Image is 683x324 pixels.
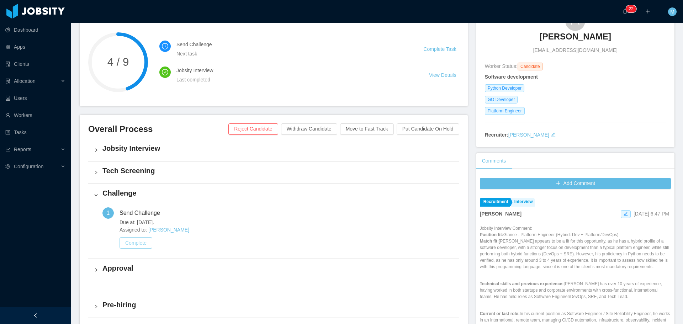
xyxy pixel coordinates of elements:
[5,108,65,122] a: icon: userWorkers
[485,132,508,138] strong: Recruiter:
[120,237,152,249] button: Complete
[176,76,412,84] div: Last completed
[176,67,412,74] h4: Jobsity Interview
[94,193,98,197] i: icon: right
[281,123,337,135] button: Withdraw Candidate
[120,219,454,226] span: Due at: [DATE].
[120,240,152,246] a: Complete
[5,125,65,139] a: icon: profileTasks
[102,300,454,310] h4: Pre-hiring
[88,296,459,318] div: icon: rightPre-hiring
[540,31,611,42] h3: [PERSON_NAME]
[228,123,278,135] button: Reject Candidate
[485,107,525,115] span: Platform Engineer
[429,72,456,78] a: View Details
[397,123,459,135] button: Put Candidate On Hold
[94,148,98,152] i: icon: right
[634,211,669,217] span: [DATE] 6:47 PM
[480,232,671,270] p: Glance - Platform Engineer (Hybrid: Dev + Platform/DevOps) [PERSON_NAME] appears to be a fit for ...
[102,166,454,176] h4: Tech Screening
[94,170,98,175] i: icon: right
[508,132,549,138] a: [PERSON_NAME]
[88,184,459,206] div: icon: rightChallenge
[102,188,454,198] h4: Challenge
[148,227,189,233] a: [PERSON_NAME]
[485,96,518,103] span: GO Developer
[5,164,10,169] i: icon: setting
[14,147,31,152] span: Reports
[480,281,564,286] strong: Technical skills and previous experience:
[623,9,628,14] i: icon: bell
[5,79,10,84] i: icon: solution
[340,123,394,135] button: Move to Fast Track
[176,41,406,48] h4: Send Challenge
[120,226,454,234] span: Assigned to:
[5,147,10,152] i: icon: line-chart
[624,212,628,216] i: icon: edit
[94,268,98,272] i: icon: right
[480,211,521,217] strong: [PERSON_NAME]
[5,91,65,105] a: icon: robotUsers
[540,31,611,47] a: [PERSON_NAME]
[94,304,98,309] i: icon: right
[485,84,524,92] span: Python Developer
[645,9,650,14] i: icon: plus
[533,47,618,54] span: [EMAIL_ADDRESS][DOMAIN_NAME]
[551,132,556,137] i: icon: edit
[485,63,518,69] span: Worker Status:
[480,198,510,207] a: Recruitment
[88,123,228,135] h3: Overall Process
[631,5,634,12] p: 2
[423,46,456,52] a: Complete Task
[88,259,459,281] div: icon: rightApproval
[480,281,671,300] p: [PERSON_NAME] has over 10 years of experience, having worked in both startups and corporate envir...
[102,263,454,273] h4: Approval
[5,23,65,37] a: icon: pie-chartDashboard
[162,69,168,75] i: icon: check-circle
[476,153,512,169] div: Comments
[518,63,543,70] span: Candidate
[102,143,454,153] h4: Jobsity Interview
[511,198,535,207] a: Interview
[480,232,503,237] strong: Position fit:
[14,78,36,84] span: Allocation
[480,311,520,316] strong: Current or last role:
[480,178,671,189] button: icon: plusAdd Comment
[626,5,636,12] sup: 22
[14,164,43,169] span: Configuration
[480,239,499,244] strong: Match fit:
[88,57,148,68] span: 4 / 9
[88,161,459,184] div: icon: rightTech Screening
[5,57,65,71] a: icon: auditClients
[88,139,459,161] div: icon: rightJobsity Interview
[629,5,631,12] p: 2
[5,40,65,54] a: icon: appstoreApps
[120,207,166,219] div: Send Challenge
[670,7,674,16] span: M
[107,210,110,216] span: 1
[485,74,538,80] strong: Software development
[176,50,406,58] div: Next task
[162,43,168,49] i: icon: clock-circle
